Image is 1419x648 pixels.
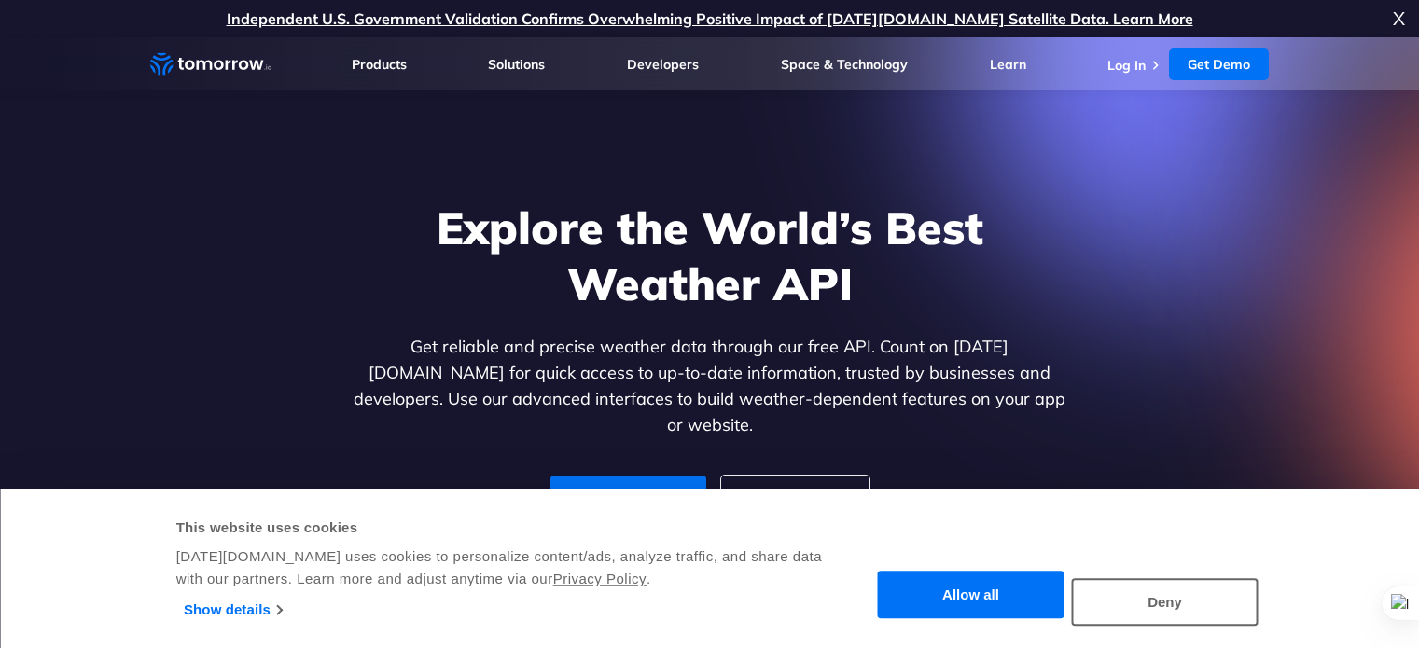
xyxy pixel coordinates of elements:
p: Get reliable and precise weather data through our free API. Count on [DATE][DOMAIN_NAME] for quic... [350,334,1070,438]
button: Deny [1072,578,1259,626]
a: Home link [150,50,271,78]
a: For Developers [550,476,706,522]
a: Privacy Policy [553,571,647,586]
a: For Enterprise [721,476,869,522]
a: Learn [990,56,1026,73]
a: Space & Technology [781,56,908,73]
a: Developers [627,56,699,73]
h1: Explore the World’s Best Weather API [350,200,1070,311]
div: This website uses cookies [176,517,825,539]
a: Products [352,56,407,73]
a: Log In [1107,57,1146,74]
a: Get Demo [1169,48,1269,80]
a: Independent U.S. Government Validation Confirms Overwhelming Positive Impact of [DATE][DOMAIN_NAM... [227,9,1193,28]
a: Solutions [488,56,545,73]
a: Show details [184,596,282,624]
button: Allow all [878,572,1064,619]
div: [DATE][DOMAIN_NAME] uses cookies to personalize content/ads, analyze traffic, and share data with... [176,545,825,590]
